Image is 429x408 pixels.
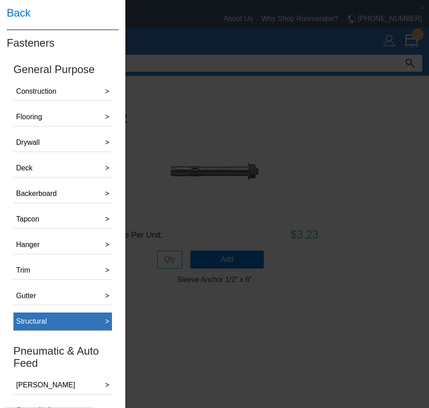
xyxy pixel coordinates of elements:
button: Structural> [13,313,112,331]
div: Construction [16,86,56,97]
button: Tapcon> [13,210,112,229]
button: Backerboard> [13,185,112,203]
div: Drywall [16,137,39,148]
button: Drywall> [13,134,112,152]
button: Gutter> [13,287,112,305]
div: > [105,380,109,391]
div: Hanger [16,239,39,250]
div: > [105,86,109,97]
button: Flooring> [13,108,112,126]
div: Gutter [16,291,36,301]
button: Hanger> [13,236,112,254]
div: > [105,291,109,301]
div: > [105,214,109,225]
div: > [105,137,109,148]
div: Trim [16,265,30,276]
h4: Pneumatic & Auto Feed [13,345,112,369]
div: Tapcon [16,214,39,225]
div: Backerboard [16,188,57,199]
div: > [105,316,109,327]
div: [PERSON_NAME] [16,380,75,391]
h4: Fasteners [7,30,119,56]
div: > [105,112,109,122]
div: > [105,163,109,174]
div: > [105,265,109,276]
div: Flooring [16,112,42,122]
button: Trim> [13,261,112,280]
div: Deck [16,163,32,174]
button: Deck> [13,159,112,178]
button: [PERSON_NAME]> [13,376,112,395]
div: > [105,239,109,250]
h4: General Purpose [13,64,112,75]
div: > [105,188,109,199]
div: Structural [16,316,47,327]
button: Construction> [13,82,112,101]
